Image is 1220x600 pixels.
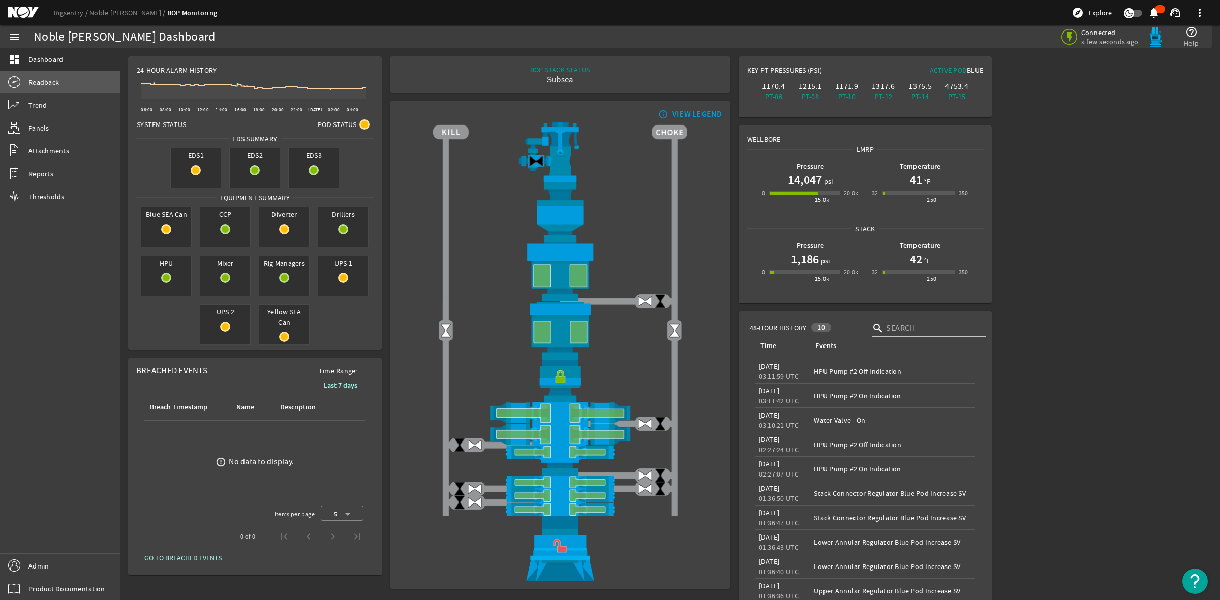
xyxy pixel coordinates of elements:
[759,567,799,576] legacy-datetime-component: 01:36:40 UTC
[229,134,281,144] span: EDS SUMMARY
[1145,27,1166,47] img: Bluepod.svg
[653,416,668,431] img: ValveClose.png
[144,553,222,563] span: GO TO BREACHED EVENTS
[236,402,254,413] div: Name
[759,410,780,420] legacy-datetime-component: [DATE]
[851,224,878,234] span: Stack
[171,148,221,163] span: EDS1
[872,322,884,334] i: search
[788,172,822,188] h1: 14,047
[959,188,968,198] div: 350
[217,193,293,203] span: Equipment Summary
[940,91,973,102] div: PT-15
[927,195,936,205] div: 250
[759,445,799,454] legacy-datetime-component: 02:27:24 UTC
[253,107,265,113] text: 18:00
[216,107,227,113] text: 14:00
[259,256,309,270] span: Rig Managers
[739,126,992,144] div: Wellbore
[759,532,780,542] legacy-datetime-component: [DATE]
[216,457,226,467] mat-icon: error_outline
[759,508,780,517] legacy-datetime-component: [DATE]
[814,391,971,401] div: HPU Pump #2 On Indication
[28,169,53,179] span: Reports
[89,8,167,17] a: Noble [PERSON_NAME]
[797,241,824,250] b: Pressure
[1169,7,1181,19] mat-icon: support_agent
[433,445,687,459] img: PipeRamOpen.png
[814,513,971,523] div: Stack Connector Regulator Blue Pod Increase SV
[967,66,983,75] span: Blue
[230,148,280,163] span: EDS2
[28,77,59,87] span: Readback
[762,188,765,198] div: 0
[28,584,105,594] span: Product Documentation
[759,340,802,352] div: Time
[433,242,687,301] img: UpperAnnularOpen.png
[904,81,936,91] div: 1375.5
[759,386,780,395] legacy-datetime-component: [DATE]
[279,402,329,413] div: Description
[759,494,799,503] legacy-datetime-component: 01:36:50 UTC
[259,305,309,329] span: Yellow SEA Can
[272,107,284,113] text: 20:00
[940,81,973,91] div: 4753.4
[656,110,668,118] mat-icon: info_outline
[229,457,294,467] div: No data to display.
[178,107,190,113] text: 10:00
[347,107,358,113] text: 04:00
[759,469,799,479] legacy-datetime-component: 02:27:07 UTC
[637,481,653,496] img: ValveOpen.png
[844,267,859,277] div: 20.0k
[54,8,89,17] a: Rigsentry
[794,81,827,91] div: 1215.1
[8,31,20,43] mat-icon: menu
[452,495,467,510] img: ValveClose.png
[240,531,255,542] div: 0 of 0
[759,557,780,566] legacy-datetime-component: [DATE]
[900,241,941,250] b: Temperature
[28,123,49,133] span: Panels
[853,144,877,154] span: LMRP
[910,251,922,267] h1: 42
[822,176,833,186] span: psi
[867,91,900,102] div: PT-12
[760,340,776,352] div: Time
[922,176,931,186] span: °F
[197,107,209,113] text: 12:00
[759,362,780,371] legacy-datetime-component: [DATE]
[433,489,687,502] img: PipeRamOpen.png
[653,468,668,483] img: ValveClose.png
[136,365,207,376] span: Breached Events
[150,402,207,413] div: Breach Timestamp
[452,437,467,453] img: ValveClose.png
[667,323,682,338] img: Valve2Open.png
[274,509,317,519] div: Items per page:
[872,267,878,277] div: 32
[814,439,971,450] div: HPU Pump #2 Off Indication
[922,256,931,266] span: °F
[530,75,590,85] div: Subsea
[1184,38,1199,48] span: Help
[235,402,266,413] div: Name
[28,146,69,156] span: Attachments
[167,8,218,18] a: BOP Monitoring
[814,340,967,352] div: Events
[910,172,922,188] h1: 41
[452,481,467,496] img: ValveClose.png
[750,323,807,333] span: 48-Hour History
[8,53,20,66] mat-icon: dashboard
[831,91,863,102] div: PT-10
[259,207,309,222] span: Diverter
[28,54,63,65] span: Dashboard
[137,119,186,130] span: System Status
[141,256,191,270] span: HPU
[467,481,482,496] img: ValveOpen.png
[328,107,340,113] text: 02:00
[467,495,482,510] img: ValveOpen.png
[316,376,365,394] button: Last 7 days
[200,305,250,319] span: UPS 2
[318,119,357,130] span: Pod Status
[433,424,687,445] img: ShearRamOpen.png
[815,274,830,284] div: 15.0k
